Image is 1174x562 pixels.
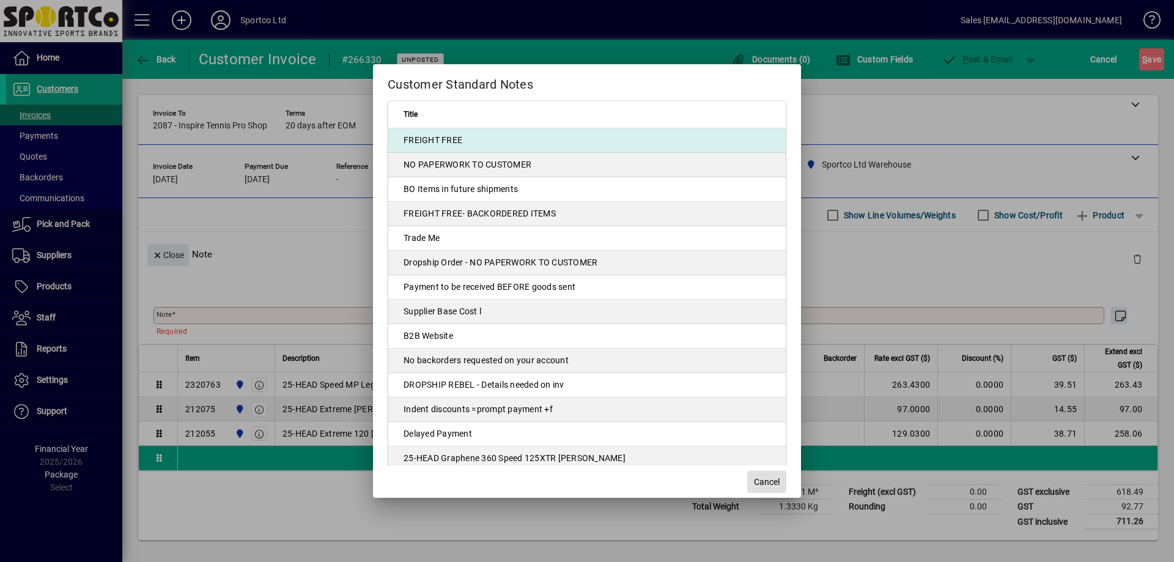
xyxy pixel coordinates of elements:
[388,275,786,300] td: Payment to be received BEFORE goods sent
[388,349,786,373] td: No backorders requested on your account
[388,128,786,153] td: FREIGHT FREE
[373,64,801,100] h2: Customer Standard Notes
[388,153,786,177] td: NO PAPERWORK TO CUSTOMER
[754,476,780,489] span: Cancel
[747,471,786,493] button: Cancel
[388,373,786,397] td: DROPSHIP REBEL - Details needed on inv
[388,446,786,471] td: 25-HEAD Graphene 360 Speed 125XTR [PERSON_NAME]
[388,300,786,324] td: Supplier Base Cost l
[404,108,418,121] span: Title
[388,324,786,349] td: B2B Website
[388,202,786,226] td: FREIGHT FREE- BACKORDERED ITEMS
[388,226,786,251] td: Trade Me
[388,251,786,275] td: Dropship Order - NO PAPERWORK TO CUSTOMER
[388,422,786,446] td: Delayed Payment
[388,177,786,202] td: BO Items in future shipments
[388,397,786,422] td: Indent discounts =prompt payment +f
